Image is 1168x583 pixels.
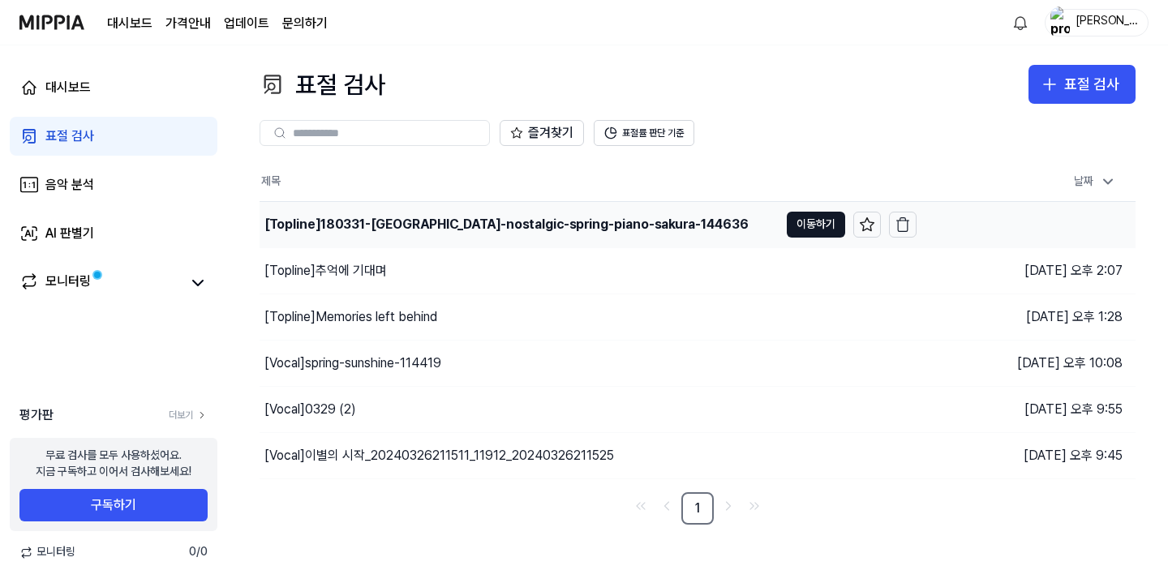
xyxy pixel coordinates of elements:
div: [Vocal] spring-sunshine-114419 [264,354,441,373]
div: AI 판별기 [45,224,94,243]
a: Go to previous page [655,495,678,517]
a: 더보기 [169,409,208,422]
div: 날짜 [1067,169,1123,195]
span: 모니터링 [19,544,75,560]
a: 음악 분석 [10,165,217,204]
a: Go to last page [743,495,766,517]
button: 이동하기 [787,212,845,238]
div: [Topline] Memories left behind [264,307,437,327]
a: AI 판별기 [10,214,217,253]
div: 모니터링 [45,272,91,294]
a: Go to first page [629,495,652,517]
img: 알림 [1011,13,1030,32]
div: 표절 검사 [260,65,385,104]
span: 0 / 0 [189,544,208,560]
div: [Topline] 180331-[GEOGRAPHIC_DATA]-nostalgic-spring-piano-sakura-144636 [264,215,749,234]
a: 대시보드 [107,14,152,33]
button: profile[PERSON_NAME] [1045,9,1149,36]
div: 표절 검사 [45,126,94,146]
nav: pagination [260,492,1136,525]
span: 평가판 [19,405,54,425]
div: [PERSON_NAME] [1075,13,1138,31]
a: 업데이트 [224,14,269,33]
a: 가격안내 [165,14,211,33]
th: 제목 [260,162,917,201]
div: [Vocal] 이별의 시작_20240326211511_11912_20240326211525 [264,446,614,465]
a: 문의하기 [282,14,328,33]
button: 표절 검사 [1028,65,1136,104]
td: [DATE] 오후 9:45 [917,432,1136,478]
td: [DATE] 오후 1:28 [917,294,1136,340]
button: 표절률 판단 기준 [594,120,694,146]
div: 무료 검사를 모두 사용하셨어요. 지금 구독하고 이어서 검사해보세요! [36,448,191,479]
a: 대시보드 [10,68,217,107]
div: 음악 분석 [45,175,94,195]
a: Go to next page [717,495,740,517]
td: [DATE] 오후 9:55 [917,386,1136,432]
div: [Vocal] 0329 (2) [264,400,356,419]
td: [DATE] 오후 2:07 [917,247,1136,294]
div: 표절 검사 [1064,73,1119,96]
button: 구독하기 [19,489,208,521]
td: [DATE] 오후 2:18 [917,201,1136,247]
a: 1 [681,492,714,525]
div: [Topline] 추억에 기대며 [264,261,387,281]
img: profile [1050,6,1070,39]
a: 표절 검사 [10,117,217,156]
td: [DATE] 오후 10:08 [917,340,1136,386]
a: 모니터링 [19,272,182,294]
div: 대시보드 [45,78,91,97]
button: 즐겨찾기 [500,120,584,146]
